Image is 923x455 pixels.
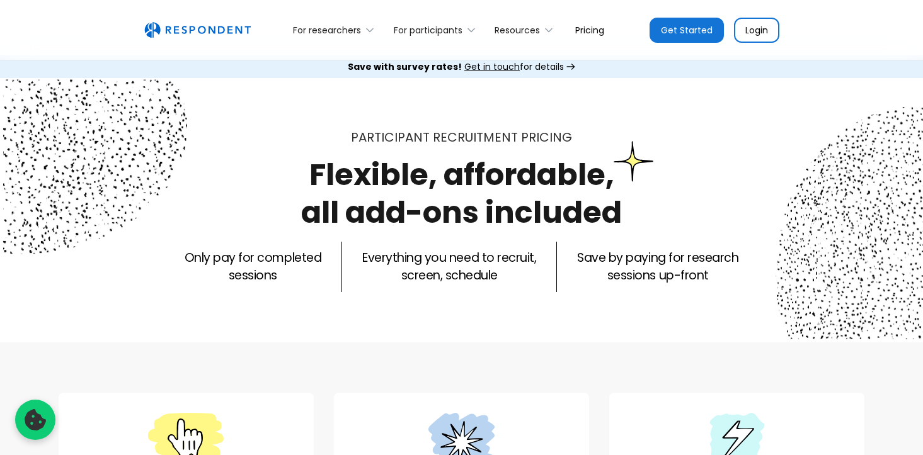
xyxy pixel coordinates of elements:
p: Everything you need to recruit, screen, schedule [362,249,536,284]
div: for details [348,60,564,73]
div: Resources [488,15,565,45]
img: Untitled UI logotext [144,22,251,38]
strong: Save with survey rates! [348,60,462,73]
span: Participant recruitment [351,128,518,146]
span: PRICING [521,128,572,146]
p: Save by paying for research sessions up-front [577,249,738,284]
div: Resources [495,24,540,37]
div: For researchers [286,15,386,45]
p: Only pay for completed sessions [185,249,321,284]
a: Login [734,18,779,43]
div: For researchers [293,24,361,37]
div: For participants [386,15,487,45]
a: Get Started [650,18,724,43]
div: For participants [394,24,462,37]
a: Pricing [565,15,614,45]
span: Get in touch [464,60,520,73]
h1: Flexible, affordable, all add-ons included [301,154,622,233]
a: home [144,22,251,38]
